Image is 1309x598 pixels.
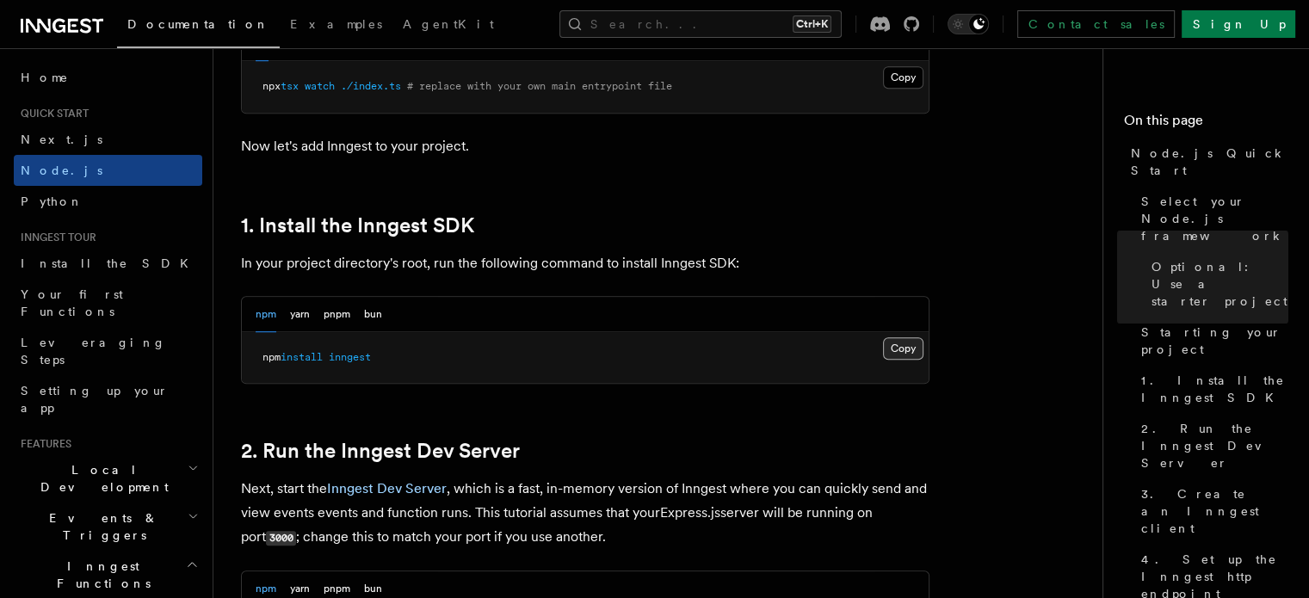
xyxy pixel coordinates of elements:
[1124,138,1288,186] a: Node.js Quick Start
[241,213,474,237] a: 1. Install the Inngest SDK
[1182,10,1295,38] a: Sign Up
[14,248,202,279] a: Install the SDK
[1141,485,1288,537] span: 3. Create an Inngest client
[14,454,202,502] button: Local Development
[883,66,923,89] button: Copy
[793,15,831,33] kbd: Ctrl+K
[1134,478,1288,544] a: 3. Create an Inngest client
[327,480,447,496] a: Inngest Dev Server
[241,477,929,550] p: Next, start the , which is a fast, in-memory version of Inngest where you can quickly send and vi...
[1131,145,1288,179] span: Node.js Quick Start
[14,231,96,244] span: Inngest tour
[341,80,401,92] span: ./index.ts
[21,194,83,208] span: Python
[14,107,89,120] span: Quick start
[21,163,102,177] span: Node.js
[329,351,371,363] span: inngest
[117,5,280,48] a: Documentation
[14,327,202,375] a: Leveraging Steps
[883,337,923,360] button: Copy
[1145,251,1288,317] a: Optional: Use a starter project
[290,297,310,332] button: yarn
[281,351,323,363] span: install
[256,297,276,332] button: npm
[14,279,202,327] a: Your first Functions
[262,80,281,92] span: npx
[407,80,672,92] span: # replace with your own main entrypoint file
[1141,193,1288,244] span: Select your Node.js framework
[14,124,202,155] a: Next.js
[1134,317,1288,365] a: Starting your project
[1124,110,1288,138] h4: On this page
[14,558,186,592] span: Inngest Functions
[14,375,202,423] a: Setting up your app
[1141,372,1288,406] span: 1. Install the Inngest SDK
[14,461,188,496] span: Local Development
[948,14,989,34] button: Toggle dark mode
[21,384,169,415] span: Setting up your app
[127,17,269,31] span: Documentation
[21,69,69,86] span: Home
[241,134,929,158] p: Now let's add Inngest to your project.
[1141,324,1288,358] span: Starting your project
[403,17,494,31] span: AgentKit
[1134,186,1288,251] a: Select your Node.js framework
[21,287,123,318] span: Your first Functions
[241,439,520,463] a: 2. Run the Inngest Dev Server
[241,251,929,275] p: In your project directory's root, run the following command to install Inngest SDK:
[305,80,335,92] span: watch
[364,297,382,332] button: bun
[14,62,202,93] a: Home
[14,186,202,217] a: Python
[21,336,166,367] span: Leveraging Steps
[1152,258,1288,310] span: Optional: Use a starter project
[1134,365,1288,413] a: 1. Install the Inngest SDK
[559,10,842,38] button: Search...Ctrl+K
[392,5,504,46] a: AgentKit
[290,17,382,31] span: Examples
[1134,413,1288,478] a: 2. Run the Inngest Dev Server
[280,5,392,46] a: Examples
[1141,420,1288,472] span: 2. Run the Inngest Dev Server
[262,351,281,363] span: npm
[14,509,188,544] span: Events & Triggers
[14,437,71,451] span: Features
[21,256,199,270] span: Install the SDK
[14,155,202,186] a: Node.js
[281,80,299,92] span: tsx
[324,297,350,332] button: pnpm
[21,133,102,146] span: Next.js
[266,531,296,546] code: 3000
[1017,10,1175,38] a: Contact sales
[14,502,202,551] button: Events & Triggers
